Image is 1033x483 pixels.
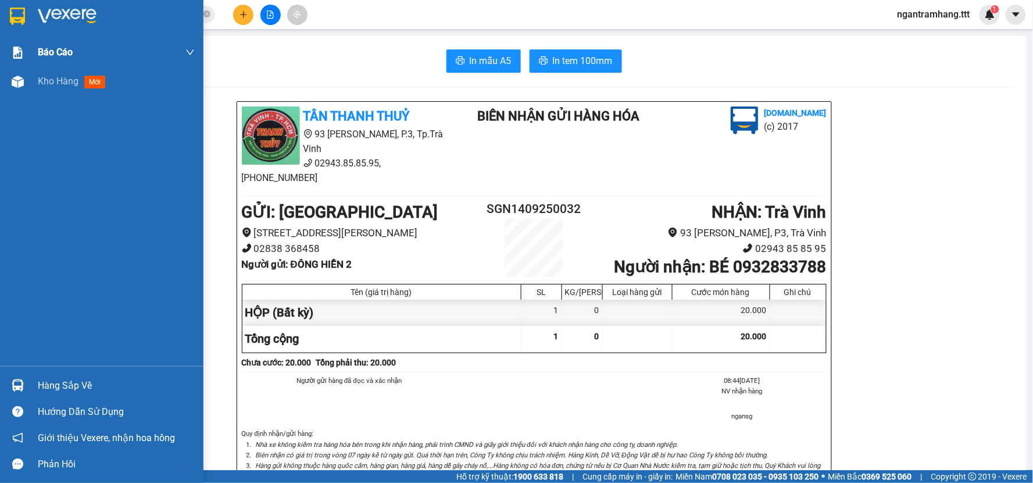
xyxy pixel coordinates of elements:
[513,472,563,481] strong: 1900 633 818
[524,287,559,297] div: SL
[38,456,195,473] div: Phản hồi
[242,228,252,237] span: environment
[12,47,24,59] img: solution-icon
[485,200,583,219] h2: SGN1409250032
[731,106,759,134] img: logo.jpg
[456,56,465,67] span: printer
[12,406,23,417] span: question-circle
[242,127,458,156] li: 93 [PERSON_NAME], P.3, Tp.Trà Vinh
[316,358,396,367] b: Tổng phải thu: 20.000
[773,287,823,297] div: Ghi chú
[554,332,559,341] span: 1
[658,375,827,386] li: 08:44[DATE]
[675,287,767,297] div: Cước món hàng
[1006,5,1026,25] button: caret-down
[242,225,485,241] li: [STREET_ADDRESS][PERSON_NAME]
[256,441,678,449] i: Nhà xe không kiểm tra hàng hóa bên trong khi nhận hàng, phải trình CMND và giấy giới thiệu đối vớ...
[521,300,562,326] div: 1
[12,379,24,392] img: warehouse-icon
[743,243,753,253] span: phone
[477,109,639,123] b: BIÊN NHẬN GỬI HÀNG HÓA
[242,243,252,253] span: phone
[539,56,548,67] span: printer
[712,203,826,222] b: NHẬN : Trà Vinh
[565,287,599,297] div: KG/[PERSON_NAME]
[921,470,923,483] span: |
[991,5,999,13] sup: 1
[242,106,300,165] img: logo.jpg
[84,76,105,88] span: mới
[233,5,253,25] button: plus
[260,5,281,25] button: file-add
[38,377,195,395] div: Hàng sắp về
[676,470,819,483] span: Miền Nam
[446,49,521,73] button: printerIn mẫu A5
[242,241,485,257] li: 02838 368458
[256,461,821,480] i: Hàng gửi không thuộc hàng quốc cấm, hàng gian, hàng giả, hàng dễ gây cháy nổ,...Hàng không có hóa...
[303,158,313,168] span: phone
[658,386,827,396] li: NV nhận hàng
[862,472,912,481] strong: 0369 525 060
[242,203,438,222] b: GỬI : [GEOGRAPHIC_DATA]
[303,109,410,123] b: TÂN THANH THUỶ
[606,287,669,297] div: Loại hàng gửi
[614,257,826,276] b: Người nhận : BÉ 0932833788
[553,54,613,68] span: In tem 100mm
[242,258,352,270] b: Người gửi : ĐÔNG HIỀN 2
[888,7,980,22] span: ngantramhang.ttt
[12,432,23,443] span: notification
[582,241,826,257] li: 02943 85 85 95
[38,403,195,421] div: Hướng dẫn sử dụng
[303,129,313,138] span: environment
[764,108,827,118] b: [DOMAIN_NAME]
[256,451,769,459] i: Biên nhận có giá trị trong vòng 07 ngày kể từ ngày gửi. Quá thời hạn trên, Công Ty không chịu trá...
[203,10,210,17] span: close-circle
[470,54,512,68] span: In mẫu A5
[673,300,770,326] div: 20.000
[38,76,78,87] span: Kho hàng
[12,76,24,88] img: warehouse-icon
[10,8,25,25] img: logo-vxr
[265,375,434,386] li: Người gửi hàng đã đọc và xác nhận
[245,332,299,346] span: Tổng cộng
[287,5,308,25] button: aim
[185,48,195,57] span: down
[582,470,673,483] span: Cung cấp máy in - giấy in:
[12,459,23,470] span: message
[572,470,574,483] span: |
[242,358,312,367] b: Chưa cước : 20.000
[822,474,825,479] span: ⚪️
[242,300,521,326] div: HỘP (Bất kỳ)
[293,10,301,19] span: aim
[562,300,603,326] div: 0
[595,332,599,341] span: 0
[456,470,563,483] span: Hỗ trợ kỹ thuật:
[582,225,826,241] li: 93 [PERSON_NAME], P3, Trà Vinh
[245,287,518,297] div: Tên (giá trị hàng)
[993,5,997,13] span: 1
[764,119,827,134] li: (c) 2017
[741,332,767,341] span: 20.000
[240,10,248,19] span: plus
[968,473,977,481] span: copyright
[828,470,912,483] span: Miền Bắc
[668,228,678,237] span: environment
[713,472,819,481] strong: 0708 023 035 - 0935 103 250
[203,9,210,20] span: close-circle
[1011,9,1021,20] span: caret-down
[266,10,274,19] span: file-add
[658,411,827,421] li: ngansg
[530,49,622,73] button: printerIn tem 100mm
[38,45,73,59] span: Báo cáo
[38,431,175,445] span: Giới thiệu Vexere, nhận hoa hồng
[242,156,458,185] li: 02943.85.85.95, [PHONE_NUMBER]
[985,9,995,20] img: icon-new-feature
